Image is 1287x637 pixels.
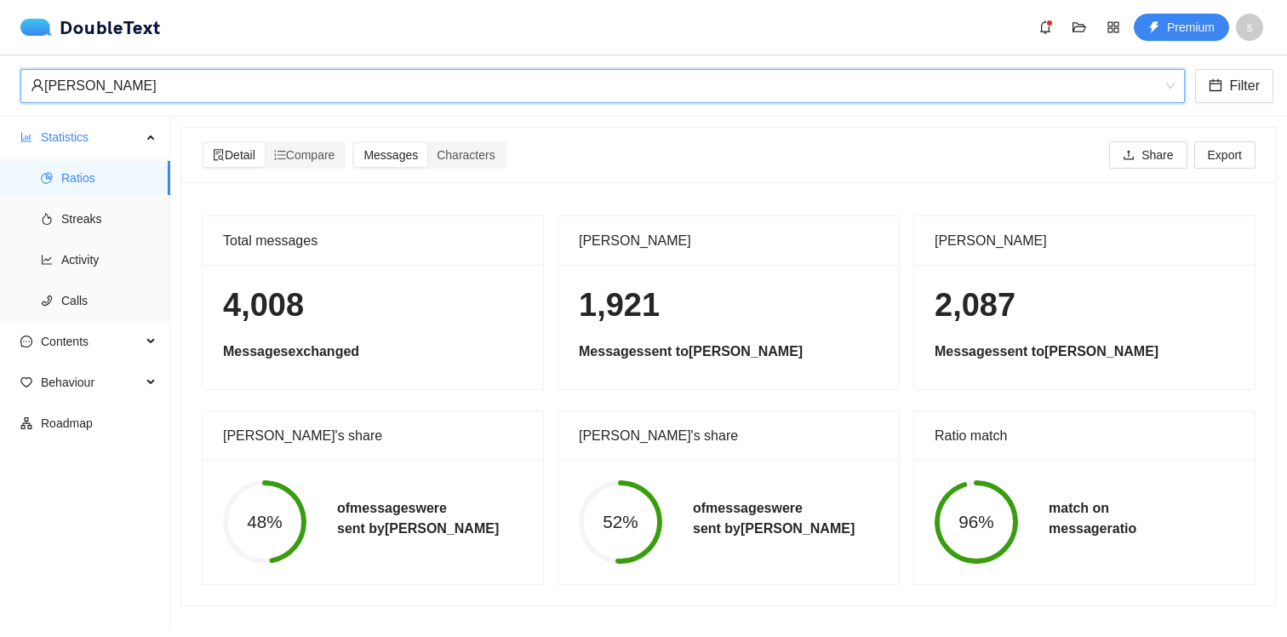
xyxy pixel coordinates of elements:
[1067,20,1092,34] span: folder-open
[1195,69,1273,103] button: calendarFilter
[41,295,53,307] span: phone
[935,216,1234,265] div: [PERSON_NAME]
[61,161,157,195] span: Ratios
[20,376,32,388] span: heart
[363,148,418,162] span: Messages
[935,514,1018,531] span: 96%
[1247,14,1253,41] span: s
[1194,141,1256,169] button: Export
[61,202,157,236] span: Streaks
[1100,14,1127,41] button: appstore
[20,19,60,36] img: logo
[41,120,141,154] span: Statistics
[1032,14,1059,41] button: bell
[274,148,335,162] span: Compare
[579,411,878,460] div: [PERSON_NAME]'s share
[31,70,1159,102] div: [PERSON_NAME]
[1229,75,1260,96] span: Filter
[223,411,523,460] div: [PERSON_NAME]'s share
[41,406,157,440] span: Roadmap
[437,148,495,162] span: Characters
[1208,146,1242,164] span: Export
[223,216,523,265] div: Total messages
[61,243,157,277] span: Activity
[41,172,53,184] span: pie-chart
[337,498,499,539] h5: of messages were sent by [PERSON_NAME]
[1123,149,1135,163] span: upload
[935,285,1234,325] h1: 2,087
[20,417,32,429] span: apartment
[20,19,161,36] div: DoubleText
[274,149,286,161] span: ordered-list
[61,284,157,318] span: Calls
[935,411,1234,460] div: Ratio match
[579,341,878,362] h5: Messages sent to [PERSON_NAME]
[20,19,161,36] a: logoDoubleText
[41,213,53,225] span: fire
[41,254,53,266] span: line-chart
[20,131,32,143] span: bar-chart
[1167,18,1215,37] span: Premium
[41,324,141,359] span: Contents
[223,514,306,531] span: 48%
[213,149,225,161] span: file-search
[213,148,255,162] span: Detail
[20,336,32,347] span: message
[1209,78,1222,95] span: calendar
[223,285,523,325] h1: 4,008
[579,285,878,325] h1: 1,921
[1066,14,1093,41] button: folder-open
[1148,21,1160,35] span: thunderbolt
[31,78,44,92] span: user
[1134,14,1229,41] button: thunderboltPremium
[935,341,1234,362] h5: Messages sent to [PERSON_NAME]
[579,514,662,531] span: 52%
[41,365,141,399] span: Behaviour
[31,70,1175,102] span: emily
[1101,20,1126,34] span: appstore
[1032,20,1058,34] span: bell
[579,216,878,265] div: [PERSON_NAME]
[1109,141,1187,169] button: uploadShare
[1049,498,1136,539] h5: match on message ratio
[223,341,523,362] h5: Messages exchanged
[1141,146,1173,164] span: Share
[693,498,855,539] h5: of messages were sent by [PERSON_NAME]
